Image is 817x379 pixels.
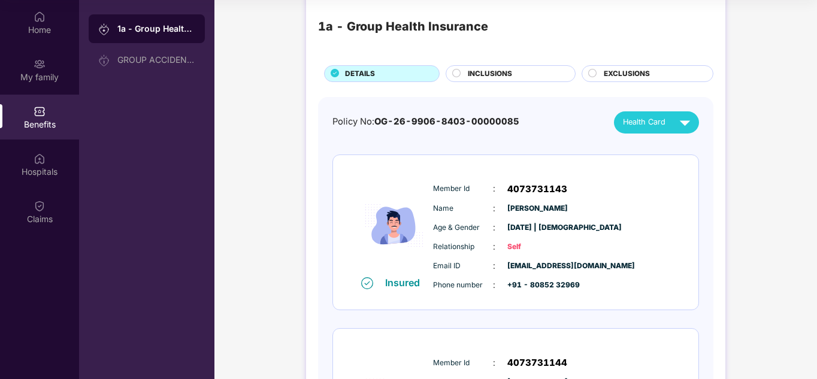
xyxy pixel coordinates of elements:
span: 4073731143 [507,182,567,196]
span: OG-26-9906-8403-00000085 [374,116,519,127]
span: : [493,356,495,369]
span: EXCLUSIONS [604,68,650,80]
span: 4073731144 [507,356,567,370]
span: Relationship [433,241,493,253]
span: : [493,202,495,215]
span: [EMAIL_ADDRESS][DOMAIN_NAME] [507,260,567,272]
span: Member Id [433,183,493,195]
img: svg+xml;base64,PHN2ZyB3aWR0aD0iMjAiIGhlaWdodD0iMjAiIHZpZXdCb3g9IjAgMCAyMCAyMCIgZmlsbD0ibm9uZSIgeG... [98,23,110,35]
img: svg+xml;base64,PHN2ZyB4bWxucz0iaHR0cDovL3d3dy53My5vcmcvMjAwMC9zdmciIHdpZHRoPSIxNiIgaGVpZ2h0PSIxNi... [361,277,373,289]
span: [PERSON_NAME] [507,203,567,214]
span: [DATE] | [DEMOGRAPHIC_DATA] [507,222,567,234]
span: Age & Gender [433,222,493,234]
button: Health Card [614,111,699,134]
span: : [493,240,495,253]
div: Policy No: [332,115,519,129]
img: svg+xml;base64,PHN2ZyB3aWR0aD0iMjAiIGhlaWdodD0iMjAiIHZpZXdCb3g9IjAgMCAyMCAyMCIgZmlsbD0ibm9uZSIgeG... [98,54,110,66]
span: Email ID [433,260,493,272]
span: Member Id [433,357,493,369]
img: svg+xml;base64,PHN2ZyB3aWR0aD0iMjAiIGhlaWdodD0iMjAiIHZpZXdCb3g9IjAgMCAyMCAyMCIgZmlsbD0ibm9uZSIgeG... [34,58,46,70]
img: svg+xml;base64,PHN2ZyBpZD0iQ2xhaW0iIHhtbG5zPSJodHRwOi8vd3d3LnczLm9yZy8yMDAwL3N2ZyIgd2lkdGg9IjIwIi... [34,200,46,212]
span: +91 - 80852 32969 [507,280,567,291]
span: : [493,182,495,195]
span: Phone number [433,280,493,291]
img: svg+xml;base64,PHN2ZyB4bWxucz0iaHR0cDovL3d3dy53My5vcmcvMjAwMC9zdmciIHZpZXdCb3g9IjAgMCAyNCAyNCIgd2... [674,112,695,133]
span: DETAILS [345,68,375,80]
span: Name [433,203,493,214]
img: icon [358,175,430,276]
span: : [493,278,495,292]
img: svg+xml;base64,PHN2ZyBpZD0iSG9tZSIgeG1sbnM9Imh0dHA6Ly93d3cudzMub3JnLzIwMDAvc3ZnIiB3aWR0aD0iMjAiIG... [34,11,46,23]
span: Self [507,241,567,253]
span: : [493,259,495,272]
div: GROUP ACCIDENTAL INSURANCE [117,55,195,65]
img: svg+xml;base64,PHN2ZyBpZD0iQmVuZWZpdHMiIHhtbG5zPSJodHRwOi8vd3d3LnczLm9yZy8yMDAwL3N2ZyIgd2lkdGg9Ij... [34,105,46,117]
span: Health Card [623,116,665,128]
span: INCLUSIONS [468,68,512,80]
div: 1a - Group Health Insurance [318,17,488,36]
div: 1a - Group Health Insurance [117,23,195,35]
div: Insured [385,277,427,289]
img: svg+xml;base64,PHN2ZyBpZD0iSG9zcGl0YWxzIiB4bWxucz0iaHR0cDovL3d3dy53My5vcmcvMjAwMC9zdmciIHdpZHRoPS... [34,153,46,165]
span: : [493,221,495,234]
